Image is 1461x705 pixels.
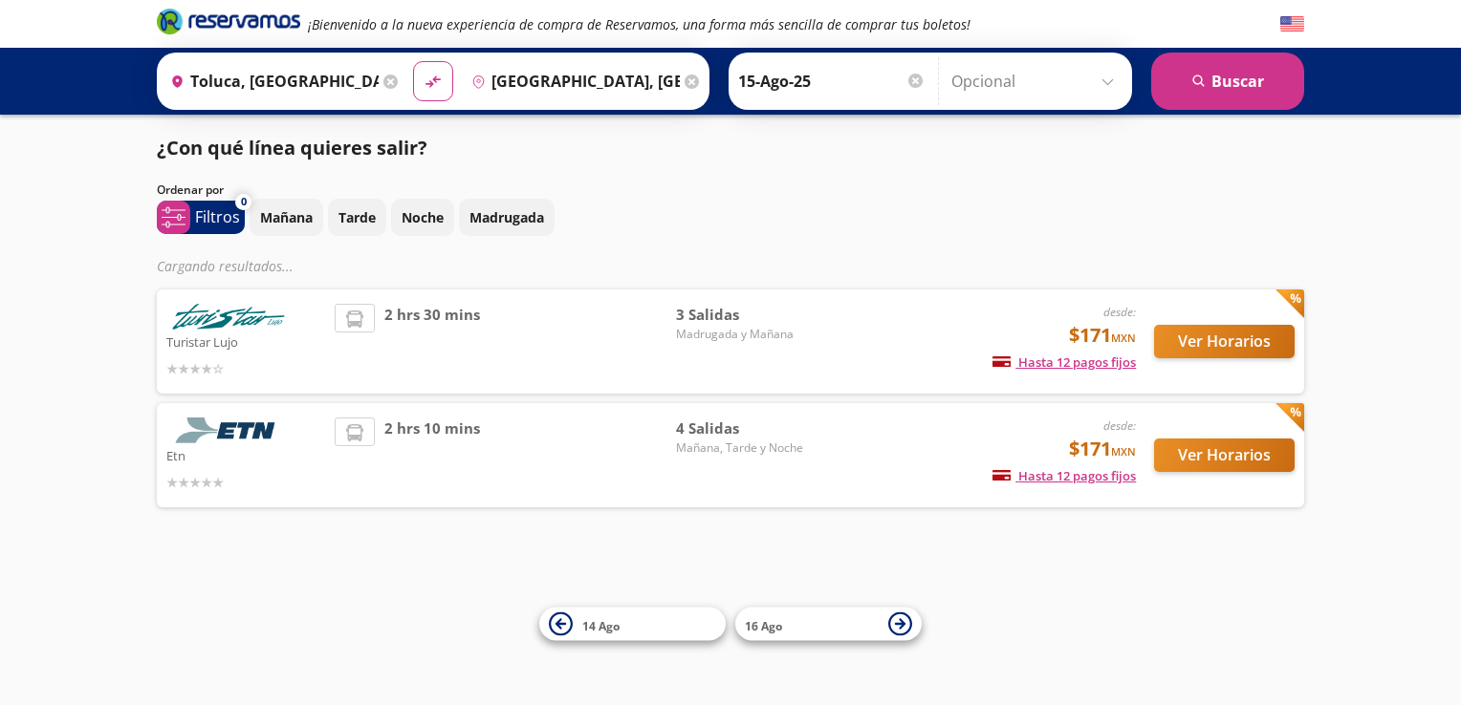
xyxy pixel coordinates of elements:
[308,15,970,33] em: ¡Bienvenido a la nueva experiencia de compra de Reservamos, una forma más sencilla de comprar tus...
[338,207,376,227] p: Tarde
[951,57,1123,105] input: Opcional
[163,57,379,105] input: Buscar Origen
[260,207,313,227] p: Mañana
[402,207,444,227] p: Noche
[157,201,245,234] button: 0Filtros
[1103,417,1136,434] em: desde:
[250,199,323,236] button: Mañana
[157,257,294,275] em: Cargando resultados ...
[195,205,240,228] p: Filtros
[676,304,810,326] span: 3 Salidas
[992,467,1136,484] span: Hasta 12 pagos fijos
[539,608,726,641] button: 14 Ago
[1111,444,1136,459] small: MXN
[1103,304,1136,320] em: desde:
[1069,435,1136,463] span: $171
[459,199,555,236] button: Madrugada
[157,182,224,199] p: Ordenar por
[676,326,810,343] span: Madrugada y Mañana
[1151,53,1304,110] button: Buscar
[1111,331,1136,345] small: MXN
[464,57,680,105] input: Buscar Destino
[735,608,922,641] button: 16 Ago
[166,417,291,443] img: Etn
[384,417,480,493] span: 2 hrs 10 mins
[676,417,810,439] span: 4 Salidas
[992,353,1136,371] span: Hasta 12 pagos fijos
[157,7,300,35] i: Brand Logo
[328,199,386,236] button: Tarde
[676,439,810,457] span: Mañana, Tarde y Noche
[1069,321,1136,350] span: $171
[738,57,926,105] input: Elegir Fecha
[157,7,300,41] a: Brand Logo
[241,194,247,210] span: 0
[1154,325,1295,358] button: Ver Horarios
[166,330,325,352] p: Turistar Lujo
[582,617,620,633] span: 14 Ago
[745,617,782,633] span: 16 Ago
[384,304,480,379] span: 2 hrs 30 mins
[166,304,291,330] img: Turistar Lujo
[469,207,544,227] p: Madrugada
[157,134,427,162] p: ¿Con qué línea quieres salir?
[391,199,454,236] button: Noche
[1154,438,1295,472] button: Ver Horarios
[1280,12,1304,36] button: English
[166,443,325,466] p: Etn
